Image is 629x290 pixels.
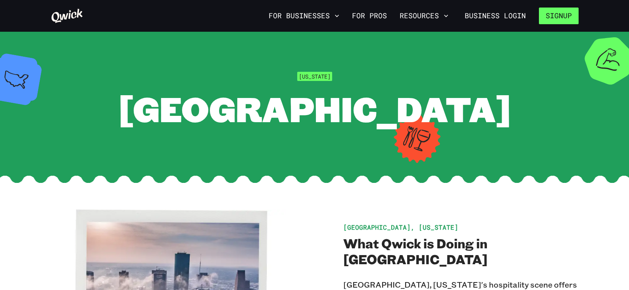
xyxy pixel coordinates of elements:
button: Resources [396,9,452,23]
h2: What Qwick is Doing in [GEOGRAPHIC_DATA] [343,235,579,267]
a: Business Login [458,8,533,24]
span: [US_STATE] [297,72,332,81]
span: [GEOGRAPHIC_DATA] [118,86,511,131]
a: For Pros [349,9,390,23]
button: For Businesses [265,9,342,23]
button: Signup [539,8,579,24]
span: [GEOGRAPHIC_DATA], [US_STATE] [343,223,458,231]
